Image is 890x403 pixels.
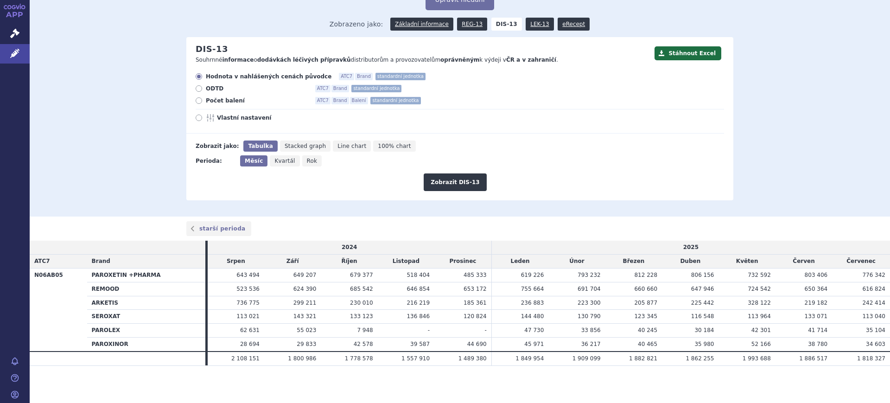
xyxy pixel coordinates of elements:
td: Prosinec [434,255,491,269]
button: Stáhnout Excel [655,46,721,60]
a: LEK-13 [526,18,553,31]
h2: DIS-13 [196,44,228,54]
a: eRecept [558,18,590,31]
span: Rok [307,158,318,164]
span: 133 123 [350,313,373,320]
span: 39 587 [410,341,430,347]
span: 624 390 [293,286,317,292]
span: 7 948 [357,327,373,333]
td: Březen [605,255,662,269]
th: REMOOD [87,282,205,296]
span: 42 578 [354,341,373,347]
td: Listopad [378,255,434,269]
th: PAROXETIN +PHARMA [87,268,205,282]
span: 1 800 986 [288,355,316,362]
span: ATC7 [34,258,50,264]
span: Brand [331,85,349,92]
span: 30 184 [694,327,714,333]
span: 44 690 [467,341,487,347]
td: Říjen [321,255,377,269]
span: standardní jednotka [370,97,420,104]
span: 52 166 [751,341,771,347]
td: Květen [718,255,775,269]
span: 242 414 [862,300,885,306]
span: Hodnota v nahlášených cenách původce [206,73,331,80]
span: 143 321 [293,313,317,320]
a: Základní informace [390,18,453,31]
span: standardní jednotka [375,73,426,80]
span: 649 207 [293,272,317,278]
span: 45 971 [524,341,544,347]
span: Tabulka [248,143,273,149]
span: Brand [331,97,349,104]
span: 523 536 [236,286,260,292]
span: 185 361 [464,300,487,306]
span: ATC7 [339,73,354,80]
td: Duben [662,255,718,269]
span: 123 345 [634,313,657,320]
span: 1 778 578 [345,355,373,362]
span: 2 108 151 [231,355,260,362]
td: Srpen [208,255,264,269]
span: 40 465 [638,341,657,347]
button: Zobrazit DIS-13 [424,173,486,191]
span: Zobrazeno jako: [330,18,383,31]
span: 619 226 [521,272,544,278]
div: Zobrazit jako: [196,141,239,152]
span: Vlastní nastavení [217,114,319,122]
span: 38 780 [808,341,827,347]
span: 40 245 [638,327,657,333]
span: Balení [350,97,368,104]
th: ARKETIS [87,296,205,310]
span: 724 542 [748,286,771,292]
span: 130 790 [578,313,601,320]
span: Stacked graph [285,143,326,149]
span: 225 442 [691,300,714,306]
span: 1 993 688 [743,355,771,362]
span: 120 824 [464,313,487,320]
span: 643 494 [236,272,260,278]
div: Perioda: [196,155,235,166]
th: PAROXINOR [87,337,205,351]
th: N06AB05 [30,268,87,351]
td: Únor [548,255,605,269]
span: 691 704 [578,286,601,292]
span: 41 714 [808,327,827,333]
span: Brand [355,73,373,80]
span: - [428,327,430,333]
span: 223 300 [578,300,601,306]
td: Leden [491,255,548,269]
td: 2025 [491,241,890,254]
span: 679 377 [350,272,373,278]
span: 299 211 [293,300,317,306]
span: 42 301 [751,327,771,333]
a: REG-13 [457,18,487,31]
strong: DIS-13 [491,18,522,31]
span: 755 664 [521,286,544,292]
span: 133 071 [805,313,828,320]
span: 650 364 [805,286,828,292]
td: Červen [776,255,832,269]
td: Září [264,255,321,269]
th: PAROLEX [87,324,205,338]
span: 647 946 [691,286,714,292]
span: 34 603 [866,341,885,347]
span: 28 694 [240,341,260,347]
span: 485 333 [464,272,487,278]
span: 100% chart [378,143,411,149]
span: 646 854 [407,286,430,292]
span: 1 862 255 [686,355,714,362]
span: 732 592 [748,272,771,278]
span: 230 010 [350,300,373,306]
span: 35 104 [866,327,885,333]
span: 616 824 [862,286,885,292]
span: 1 489 380 [458,355,487,362]
span: 219 182 [805,300,828,306]
th: SEROXAT [87,310,205,324]
span: standardní jednotka [351,85,401,92]
span: 216 219 [407,300,430,306]
p: Souhrnné o distributorům a provozovatelům k výdeji v . [196,56,650,64]
span: 518 404 [407,272,430,278]
span: 1 909 099 [572,355,601,362]
span: 685 542 [350,286,373,292]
